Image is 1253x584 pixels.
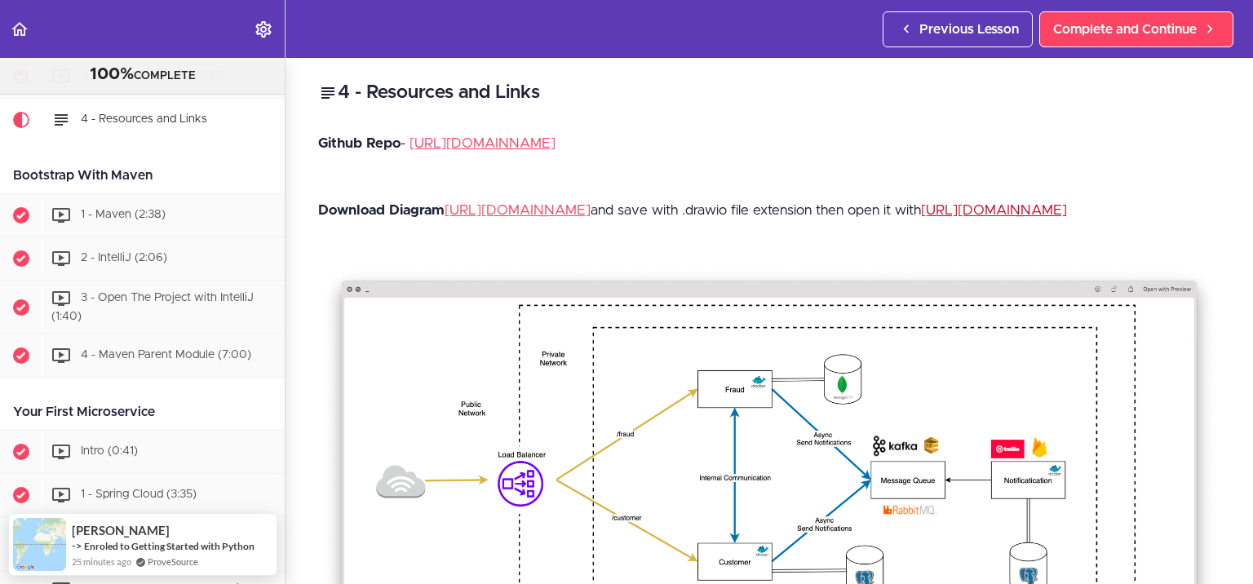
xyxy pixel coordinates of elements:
h2: 4 - Resources and Links [318,79,1220,107]
p: - [318,131,1220,156]
strong: Download Diagram [318,203,445,217]
p: and save with .drawio file extension then open it with [318,198,1220,223]
span: -> [72,539,82,552]
span: [PERSON_NAME] [72,524,170,538]
a: [URL][DOMAIN_NAME] [410,136,556,150]
span: Complete and Continue [1053,20,1197,39]
span: 2 - IntelliJ (2:06) [81,252,167,263]
a: Previous Lesson [883,11,1033,47]
a: Complete and Continue [1039,11,1233,47]
span: Intro (0:41) [81,446,138,458]
svg: Back to course curriculum [10,20,29,39]
a: [URL][DOMAIN_NAME] [921,203,1067,217]
span: 4 - Resources and Links [81,113,207,125]
a: Enroled to Getting Started with Python [84,539,255,553]
img: provesource social proof notification image [13,518,66,571]
span: 3 - Open The Project with IntelliJ (1:40) [51,292,254,322]
span: 1 - Spring Cloud (3:35) [81,489,197,501]
span: 1 - Maven (2:38) [81,209,166,220]
a: [URL][DOMAIN_NAME] [445,203,591,217]
span: 25 minutes ago [72,555,131,569]
span: 100% [90,66,134,82]
span: Previous Lesson [919,20,1019,39]
svg: Settings Menu [254,20,273,39]
strong: Github Repo [318,136,401,150]
span: 4 - Maven Parent Module (7:00) [81,350,251,361]
div: COMPLETE [20,64,264,86]
a: ProveSource [148,555,198,569]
